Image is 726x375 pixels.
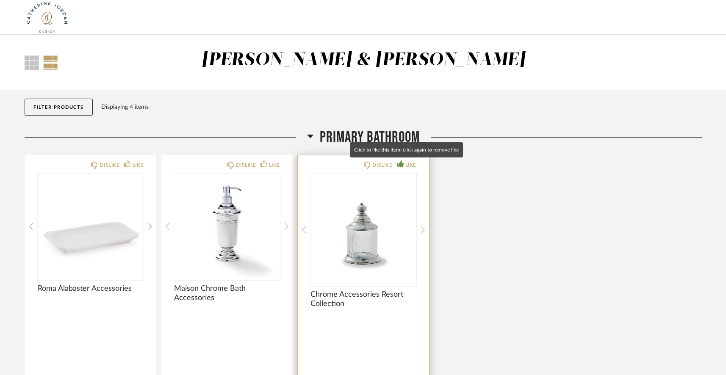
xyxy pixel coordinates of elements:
[320,128,420,146] span: Primary Bathroom
[269,161,280,169] div: LIKE
[310,174,416,279] img: undefined
[236,161,256,169] div: DISLIKE
[202,51,526,69] div: [PERSON_NAME] & [PERSON_NAME]
[25,0,70,34] img: 8d31d0e7-0be2-43a3-8646-acee7e292d11.png
[25,99,93,116] button: Filter Products
[100,161,119,169] div: DISLIKE
[310,290,416,309] span: Chrome Accessories Resort Collection
[174,174,280,279] img: undefined
[38,174,144,279] img: undefined
[101,102,698,112] div: Displaying 4 items
[310,174,416,279] div: 0
[405,161,416,169] div: LIKE
[133,161,144,169] div: LIKE
[372,161,392,169] div: DISLIKE
[38,284,144,293] span: Roma Alabaster Accessories
[174,284,280,303] span: Maison Chrome Bath Accessories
